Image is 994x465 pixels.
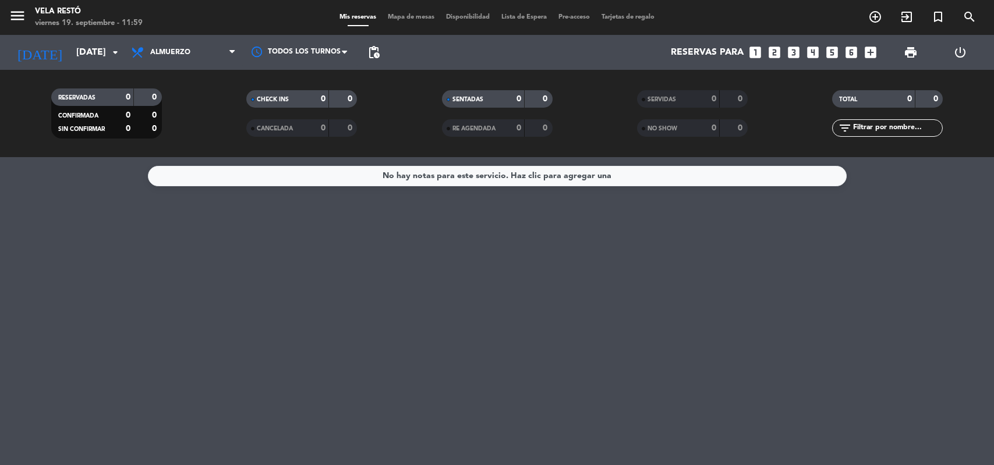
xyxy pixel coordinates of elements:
[496,14,553,20] span: Lista de Espera
[108,45,122,59] i: arrow_drop_down
[152,125,159,133] strong: 0
[738,95,745,103] strong: 0
[452,126,496,132] span: RE AGENDADA
[440,14,496,20] span: Disponibilidad
[452,97,483,102] span: SENTADAS
[58,126,105,132] span: SIN CONFIRMAR
[126,125,130,133] strong: 0
[907,95,912,103] strong: 0
[904,45,918,59] span: print
[953,45,967,59] i: power_settings_new
[334,14,382,20] span: Mis reservas
[863,45,878,60] i: add_box
[517,95,521,103] strong: 0
[852,122,942,134] input: Filtrar por nombre...
[126,93,130,101] strong: 0
[517,124,521,132] strong: 0
[58,95,95,101] span: RESERVADAS
[844,45,859,60] i: looks_6
[257,97,289,102] span: CHECK INS
[9,7,26,24] i: menu
[543,95,550,103] strong: 0
[35,6,143,17] div: Vela Restó
[712,95,716,103] strong: 0
[58,113,98,119] span: CONFIRMADA
[712,124,716,132] strong: 0
[150,48,190,56] span: Almuerzo
[126,111,130,119] strong: 0
[933,95,940,103] strong: 0
[900,10,914,24] i: exit_to_app
[321,95,326,103] strong: 0
[805,45,820,60] i: looks_4
[671,47,744,58] span: Reservas para
[152,93,159,101] strong: 0
[348,124,355,132] strong: 0
[786,45,801,60] i: looks_3
[35,17,143,29] div: viernes 19. septiembre - 11:59
[648,126,677,132] span: NO SHOW
[839,97,857,102] span: TOTAL
[9,7,26,29] button: menu
[936,35,985,70] div: LOG OUT
[152,111,159,119] strong: 0
[543,124,550,132] strong: 0
[825,45,840,60] i: looks_5
[748,45,763,60] i: looks_one
[838,121,852,135] i: filter_list
[596,14,660,20] span: Tarjetas de regalo
[257,126,293,132] span: CANCELADA
[767,45,782,60] i: looks_two
[383,169,611,183] div: No hay notas para este servicio. Haz clic para agregar una
[367,45,381,59] span: pending_actions
[868,10,882,24] i: add_circle_outline
[931,10,945,24] i: turned_in_not
[738,124,745,132] strong: 0
[648,97,676,102] span: SERVIDAS
[382,14,440,20] span: Mapa de mesas
[963,10,977,24] i: search
[553,14,596,20] span: Pre-acceso
[321,124,326,132] strong: 0
[348,95,355,103] strong: 0
[9,40,70,65] i: [DATE]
